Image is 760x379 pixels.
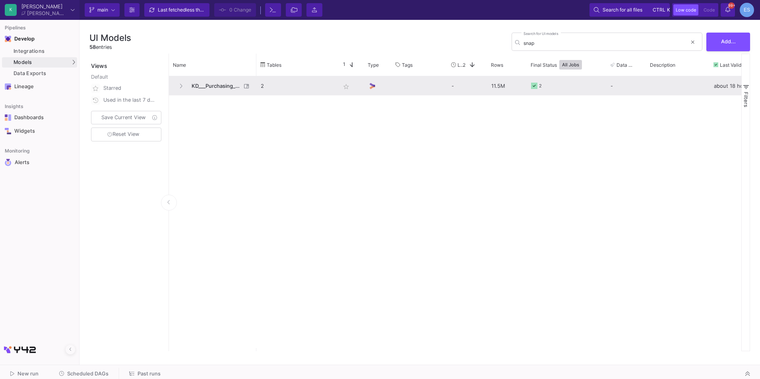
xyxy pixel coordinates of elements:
[676,7,696,13] span: Low code
[611,77,642,95] div: -
[617,62,635,68] span: Data Tests
[2,46,77,56] a: Integrations
[720,62,746,68] span: Last Valid Job
[523,40,687,46] input: Search for name, tables, ...
[603,4,642,16] span: Search for all files
[173,62,186,68] span: Name
[89,82,163,94] button: Starred
[91,73,163,82] div: Default
[728,2,735,9] span: 99+
[458,62,463,68] span: Last Used
[15,159,66,166] div: Alerts
[91,128,161,141] button: Reset View
[340,61,345,68] span: 1
[144,3,209,17] button: Last fetchedless than a minute ago
[5,114,11,121] img: Navigation icon
[89,44,96,50] span: 58
[5,128,11,134] img: Navigation icon
[2,125,77,137] a: Navigation iconWidgets
[701,4,717,15] button: Code
[186,7,235,13] span: less than a minute ago
[27,11,68,16] div: [PERSON_NAME]
[2,156,77,169] a: Navigation iconAlerts
[368,82,376,90] img: UI Model
[14,59,32,66] span: Models
[650,62,675,68] span: Description
[89,94,163,106] button: Used in the last 7 days
[667,5,670,15] span: k
[67,371,109,377] span: Scheduled DAGs
[107,131,139,137] span: Reset View
[491,62,503,68] span: Rows
[14,36,26,42] div: Develop
[89,54,165,70] div: Views
[721,39,736,44] span: Add...
[5,159,12,166] img: Navigation icon
[101,114,145,120] span: Save Current View
[5,36,11,42] img: Navigation icon
[14,128,66,134] div: Widgets
[368,62,379,68] span: Type
[2,111,77,124] a: Navigation iconDashboards
[91,111,161,124] button: Save Current View
[5,83,11,90] img: Navigation icon
[559,60,582,70] button: All Jobs
[14,70,75,77] div: Data Exports
[187,77,241,95] span: KD___Purchasing_Snapshot
[539,77,542,95] div: 2
[402,62,413,68] span: Tags
[14,83,66,90] div: Lineage
[158,4,206,16] div: Last fetched
[138,371,161,377] span: Past runs
[21,4,68,9] div: [PERSON_NAME]
[14,48,75,54] div: Integrations
[463,62,465,68] span: 2
[737,3,754,17] button: ES
[710,76,757,95] div: about 18 hours ago
[2,68,77,79] a: Data Exports
[743,92,749,107] span: Filters
[17,371,39,377] span: New run
[740,3,754,17] div: ES
[650,5,665,15] button: ctrlk
[267,62,281,68] span: Tables
[97,4,108,16] span: main
[531,56,595,74] div: Final Status
[447,76,487,95] div: -
[261,77,332,95] p: 2
[653,5,665,15] span: ctrl
[721,3,735,17] button: 99+
[706,33,750,51] button: Add...
[85,3,120,17] button: main
[14,114,66,121] div: Dashboards
[341,82,351,91] mat-icon: star_border
[89,33,131,43] h3: UI Models
[89,43,131,51] div: entries
[704,7,715,13] span: Code
[673,4,698,15] button: Low code
[589,3,670,17] button: Search for all filesctrlk
[5,4,17,16] div: K
[103,82,157,94] div: Starred
[103,94,157,106] div: Used in the last 7 days
[2,33,77,45] mat-expansion-panel-header: Navigation iconDevelop
[487,76,527,95] div: 11.5M
[2,80,77,93] a: Navigation iconLineage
